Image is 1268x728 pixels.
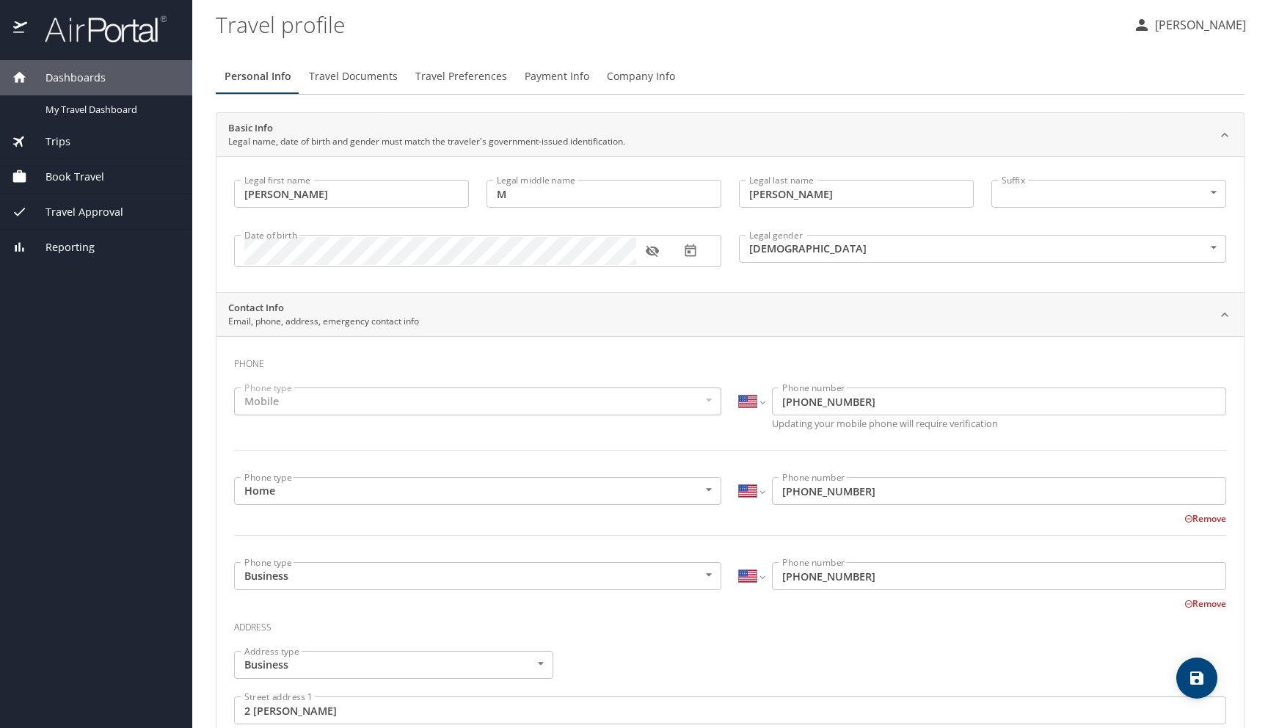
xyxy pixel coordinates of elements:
h1: Travel profile [216,1,1121,47]
div: Mobile [234,387,721,415]
span: Payment Info [525,68,589,86]
h2: Contact Info [228,301,419,316]
h3: Address [234,611,1226,636]
span: Travel Preferences [415,68,507,86]
span: Personal Info [225,68,291,86]
div: Basic InfoLegal name, date of birth and gender must match the traveler's government-issued identi... [216,156,1244,292]
div: Home [234,477,721,505]
span: Trips [27,134,70,150]
div: ​ [991,180,1226,208]
div: Business [234,651,553,679]
div: Contact InfoEmail, phone, address, emergency contact info [216,293,1244,337]
div: [DEMOGRAPHIC_DATA] [739,235,1226,263]
p: [PERSON_NAME] [1151,16,1246,34]
div: Basic InfoLegal name, date of birth and gender must match the traveler's government-issued identi... [216,113,1244,157]
span: Travel Documents [309,68,398,86]
img: airportal-logo.png [29,15,167,43]
span: Reporting [27,239,95,255]
button: [PERSON_NAME] [1127,12,1252,38]
button: save [1176,658,1217,699]
p: Email, phone, address, emergency contact info [228,315,419,328]
h2: Basic Info [228,121,625,136]
button: Remove [1184,597,1226,610]
p: Legal name, date of birth and gender must match the traveler's government-issued identification. [228,135,625,148]
img: icon-airportal.png [13,15,29,43]
span: Dashboards [27,70,106,86]
p: Updating your mobile phone will require verification [772,419,1226,429]
h3: Phone [234,348,1226,373]
span: My Travel Dashboard [45,103,175,117]
div: Profile [216,59,1245,94]
span: Company Info [607,68,675,86]
span: Travel Approval [27,204,123,220]
span: Book Travel [27,169,104,185]
button: Remove [1184,512,1226,525]
div: Business [234,562,721,590]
